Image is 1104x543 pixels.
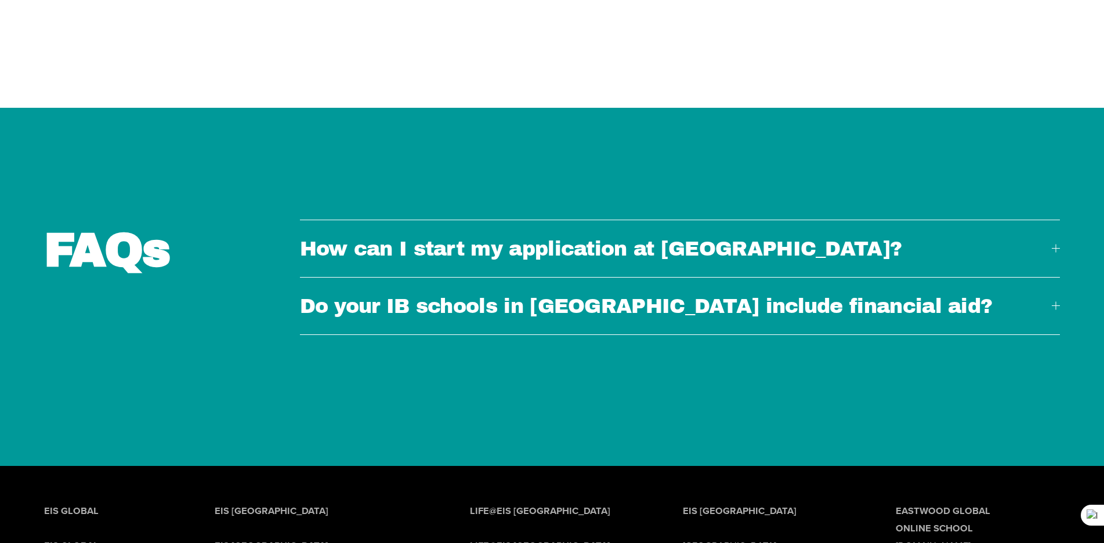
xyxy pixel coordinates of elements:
[300,220,1060,277] button: How can I start my application at [GEOGRAPHIC_DATA]?
[300,295,1052,317] span: Do your IB schools in [GEOGRAPHIC_DATA] include financial aid?
[300,238,1052,260] span: How can I start my application at [GEOGRAPHIC_DATA]?
[44,225,170,276] strong: FAQs
[300,278,1060,334] button: Do your IB schools in [GEOGRAPHIC_DATA] include financial aid?
[470,504,610,518] strong: LIFE@EIS [GEOGRAPHIC_DATA]
[215,504,328,518] strong: EIS [GEOGRAPHIC_DATA]
[44,504,99,518] strong: EIS GLOBAL
[896,504,990,535] strong: EASTWOOD GLOBAL ONLINE SCHOOL
[683,504,797,518] strong: EIS [GEOGRAPHIC_DATA]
